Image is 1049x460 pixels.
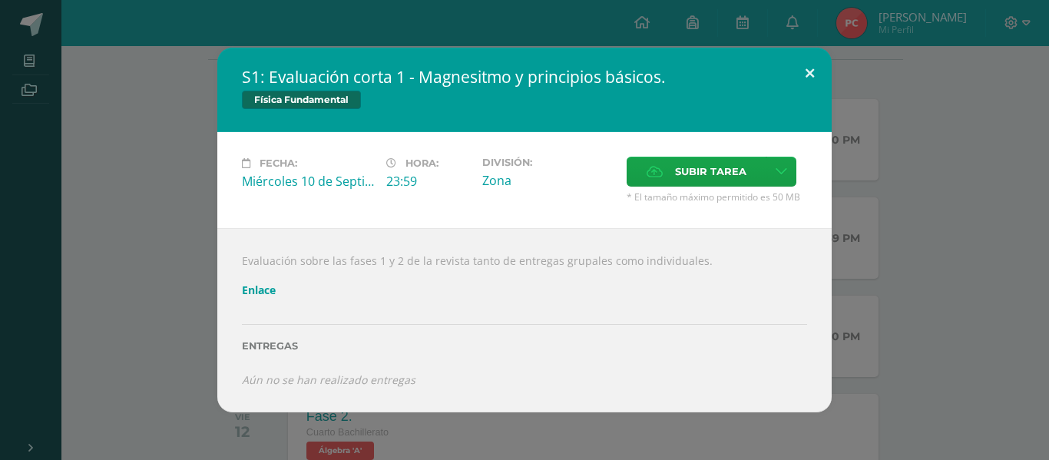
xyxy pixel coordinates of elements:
[627,190,807,204] span: * El tamaño máximo permitido es 50 MB
[242,340,807,352] label: Entregas
[482,157,614,168] label: División:
[675,157,746,186] span: Subir tarea
[405,157,438,169] span: Hora:
[482,172,614,189] div: Zona
[242,173,374,190] div: Miércoles 10 de Septiembre
[242,372,415,387] i: Aún no se han realizado entregas
[260,157,297,169] span: Fecha:
[217,228,832,412] div: Evaluación sobre las fases 1 y 2 de la revista tanto de entregas grupales como individuales.
[242,283,276,297] a: Enlace
[386,173,470,190] div: 23:59
[788,48,832,100] button: Close (Esc)
[242,66,807,88] h2: S1: Evaluación corta 1 - Magnesitmo y principios básicos.
[242,91,361,109] span: Física Fundamental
